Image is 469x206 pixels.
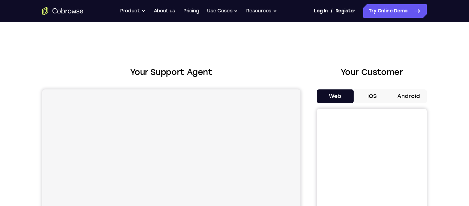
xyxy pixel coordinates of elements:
[246,4,277,18] button: Resources
[335,4,355,18] a: Register
[317,66,427,78] h2: Your Customer
[42,66,300,78] h2: Your Support Agent
[314,4,328,18] a: Log In
[207,4,238,18] button: Use Cases
[42,7,83,15] a: Go to the home page
[331,7,333,15] span: /
[183,4,199,18] a: Pricing
[120,4,146,18] button: Product
[154,4,175,18] a: About us
[363,4,427,18] a: Try Online Demo
[354,89,390,103] button: iOS
[317,89,354,103] button: Web
[390,89,427,103] button: Android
